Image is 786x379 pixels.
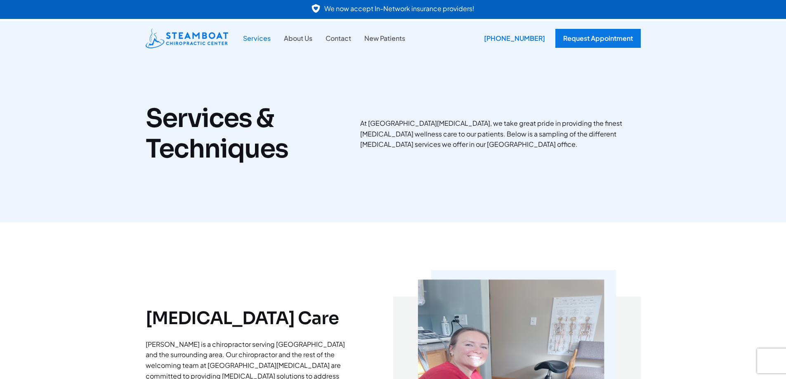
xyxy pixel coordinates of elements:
a: About Us [277,33,319,44]
div: [PHONE_NUMBER] [478,29,551,48]
h1: Services & Techniques [146,103,344,165]
h2: [MEDICAL_DATA] Care [146,308,352,329]
a: [PHONE_NUMBER] [478,29,547,48]
p: At [GEOGRAPHIC_DATA][MEDICAL_DATA], we take great pride in providing the finest [MEDICAL_DATA] we... [360,118,641,150]
a: Request Appointment [555,29,641,48]
a: New Patients [358,33,412,44]
a: Services [236,33,277,44]
a: Contact [319,33,358,44]
nav: Site Navigation [236,33,412,44]
img: Steamboat Chiropractic Center [146,28,228,48]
